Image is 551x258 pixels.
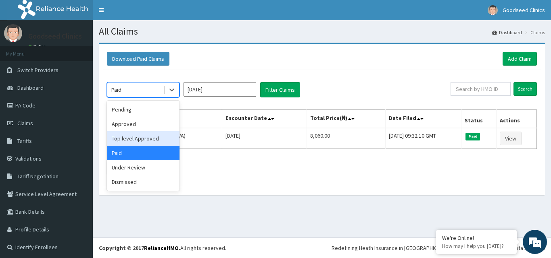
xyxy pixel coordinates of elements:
li: Claims [523,29,545,36]
a: View [500,132,522,145]
div: Approved [107,117,179,131]
div: Minimize live chat window [132,4,152,23]
img: d_794563401_company_1708531726252_794563401 [15,40,33,60]
td: [DATE] [222,128,307,149]
div: Paid [107,146,179,160]
strong: Copyright © 2017 . [99,244,180,252]
span: Tariff Negotiation [17,173,58,180]
a: Add Claim [503,52,537,66]
a: Online [28,44,48,50]
div: Paid [111,86,121,94]
span: Switch Providers [17,66,58,74]
span: Claims [17,120,33,127]
div: Redefining Heath Insurance in [GEOGRAPHIC_DATA] using Telemedicine and Data Science! [332,244,545,252]
th: Total Price(₦) [307,110,386,128]
th: Status [461,110,497,128]
th: Actions [497,110,537,128]
h1: All Claims [99,26,545,37]
textarea: Type your message and hit 'Enter' [4,172,154,200]
p: Goodseed Clinics [28,33,82,40]
th: Encounter Date [222,110,307,128]
th: Date Filed [386,110,461,128]
div: Under Review [107,160,179,175]
div: We're Online! [442,234,511,241]
a: Dashboard [492,29,522,36]
span: Goodseed Clinics [503,6,545,14]
div: Top level Approved [107,131,179,146]
input: Search by HMO ID [451,82,511,96]
input: Select Month and Year [184,82,256,97]
span: Dashboard [17,84,44,91]
span: Paid [465,133,480,140]
td: 8,060.00 [307,128,386,149]
a: RelianceHMO [144,244,179,252]
div: Chat with us now [42,45,136,56]
span: Tariffs [17,137,32,144]
div: Pending [107,102,179,117]
span: We're online! [47,78,111,159]
button: Download Paid Claims [107,52,169,66]
footer: All rights reserved. [93,237,551,258]
img: User Image [4,24,22,42]
button: Filter Claims [260,82,300,97]
div: Dismissed [107,175,179,189]
input: Search [513,82,537,96]
p: How may I help you today? [442,243,511,250]
td: [DATE] 09:32:10 GMT [386,128,461,149]
img: User Image [488,5,498,15]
